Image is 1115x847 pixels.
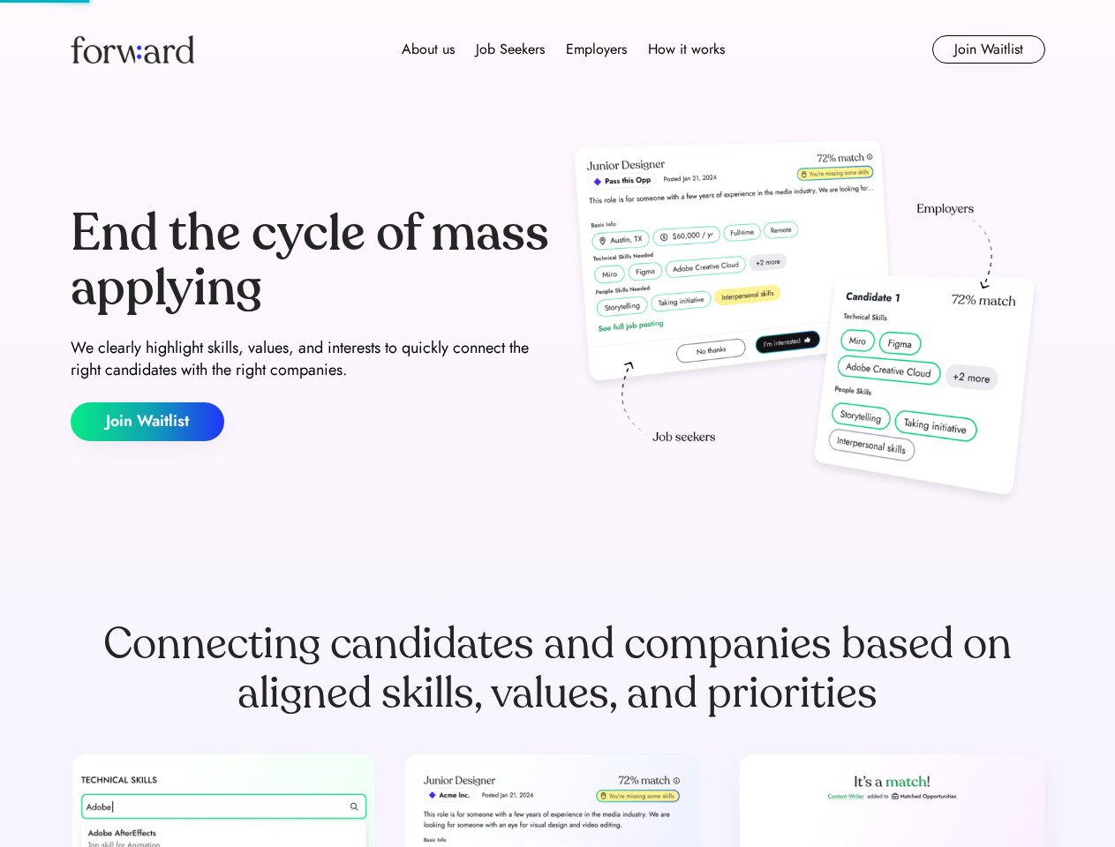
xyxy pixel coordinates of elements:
div: Job Seekers [476,39,545,60]
button: Join Waitlist [932,35,1045,64]
img: Forward logo [71,35,194,64]
div: Connecting candidates and companies based on aligned skills, values, and priorities [71,619,1045,718]
div: How it works [648,39,725,60]
img: hero-image.png [565,134,1045,513]
button: Join Waitlist [71,402,224,441]
div: About us [402,39,455,60]
div: Employers [566,39,627,60]
div: End the cycle of mass applying [71,206,551,315]
div: We clearly highlight skills, values, and interests to quickly connect the right candidates with t... [71,337,551,381]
